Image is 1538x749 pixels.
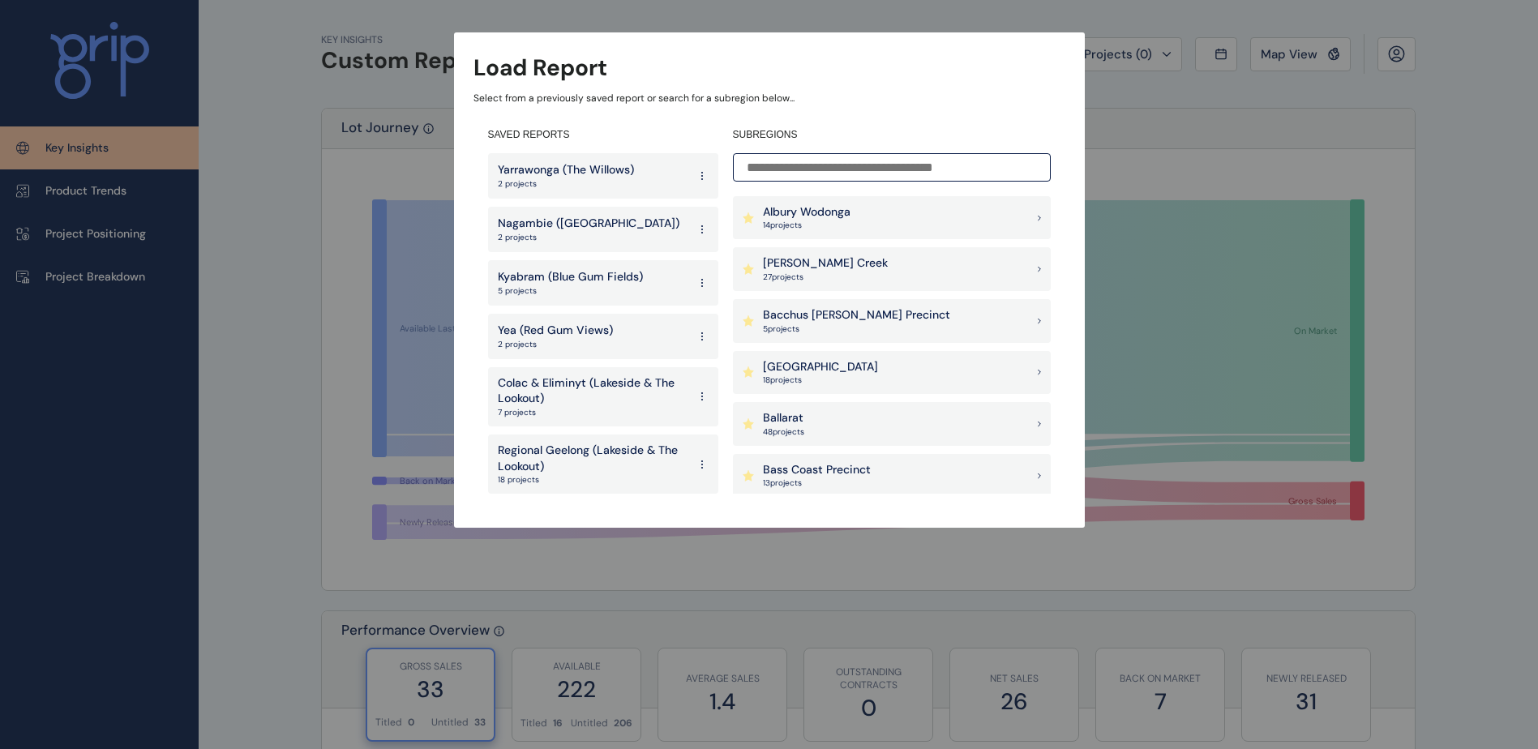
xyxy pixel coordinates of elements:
p: 18 projects [498,474,688,486]
p: Yarrawonga (The Willows) [498,162,634,178]
p: 14 project s [763,220,850,231]
p: Ballarat [763,410,804,426]
p: 48 project s [763,426,804,438]
p: 7 projects [498,407,688,418]
p: 18 project s [763,374,878,386]
p: 13 project s [763,477,871,489]
p: [GEOGRAPHIC_DATA] [763,359,878,375]
p: Nagambie ([GEOGRAPHIC_DATA]) [498,216,679,232]
p: 2 projects [498,178,634,190]
p: [PERSON_NAME] Creek [763,255,888,272]
p: Select from a previously saved report or search for a subregion below... [473,92,1065,105]
p: 2 projects [498,339,613,350]
p: 5 project s [763,323,950,335]
p: Kyabram (Blue Gum Fields) [498,269,643,285]
p: Yea (Red Gum Views) [498,323,613,339]
p: Bass Coast Precinct [763,462,871,478]
p: 2 projects [498,232,679,243]
h3: Load Report [473,52,607,83]
p: Colac & Eliminyt (Lakeside & The Lookout) [498,375,688,407]
p: Albury Wodonga [763,204,850,220]
p: Bacchus [PERSON_NAME] Precinct [763,307,950,323]
h4: SAVED REPORTS [488,128,718,142]
p: Regional Geelong (Lakeside & The Lookout) [498,443,688,474]
p: 5 projects [498,285,643,297]
p: 27 project s [763,272,888,283]
h4: SUBREGIONS [733,128,1051,142]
